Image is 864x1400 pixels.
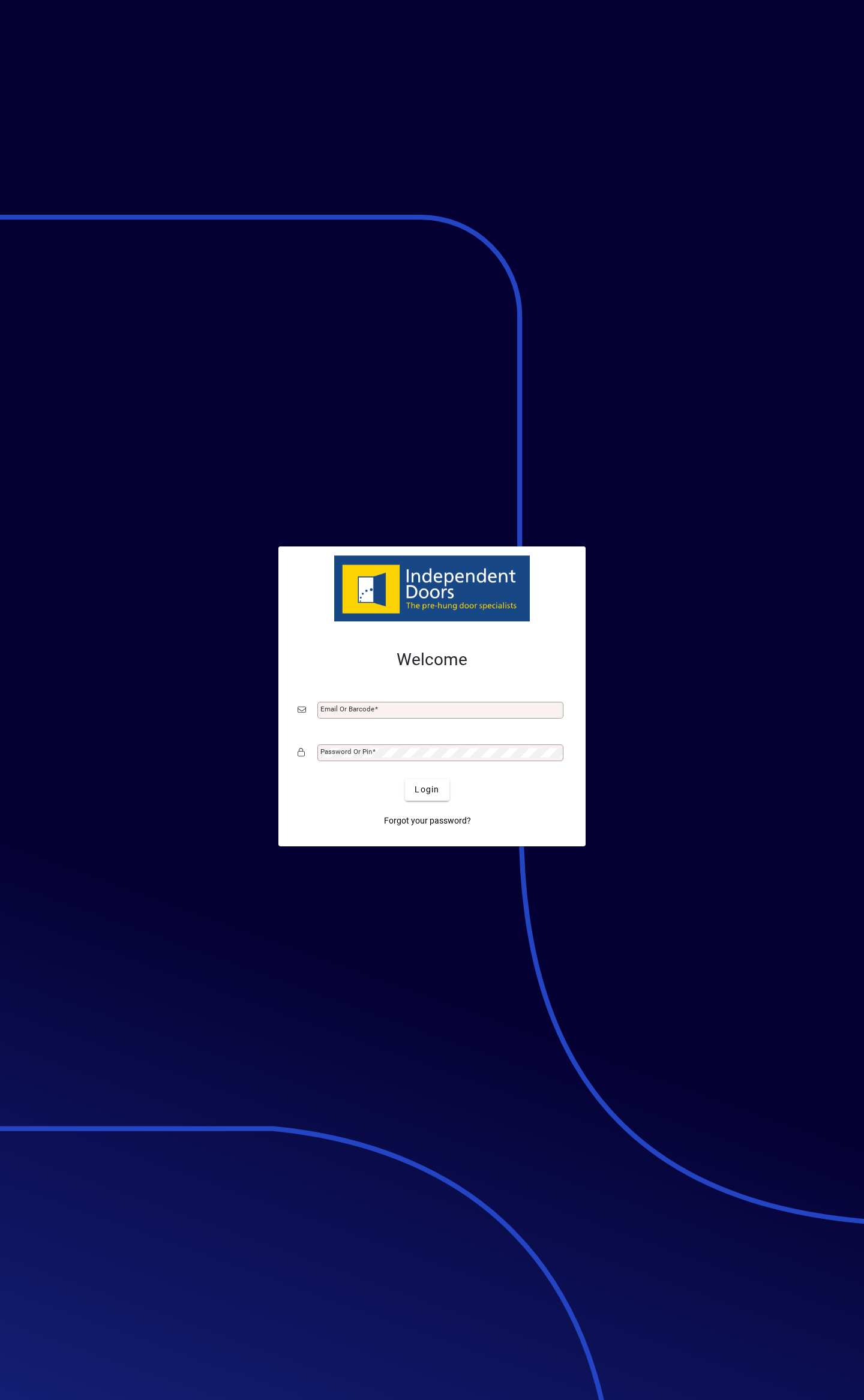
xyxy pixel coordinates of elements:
[298,650,566,670] h2: Welcome
[405,779,449,801] button: Login
[320,705,374,713] mat-label: Email or Barcode
[320,747,372,756] mat-label: Password or Pin
[379,810,476,832] a: Forgot your password?
[415,783,439,796] span: Login
[384,815,471,827] span: Forgot your password?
